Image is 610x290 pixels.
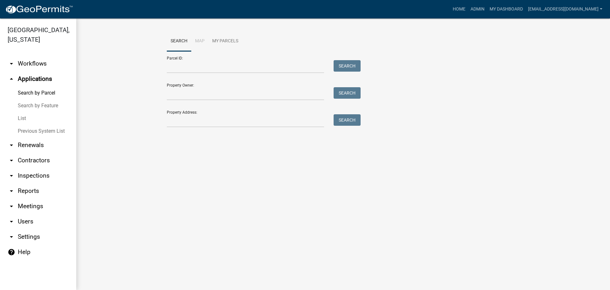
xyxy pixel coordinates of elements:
[487,3,525,15] a: My Dashboard
[8,202,15,210] i: arrow_drop_down
[334,60,361,72] button: Search
[8,248,15,256] i: help
[8,60,15,67] i: arrow_drop_down
[8,141,15,149] i: arrow_drop_down
[334,114,361,126] button: Search
[8,233,15,241] i: arrow_drop_down
[167,31,191,52] a: Search
[8,218,15,225] i: arrow_drop_down
[8,157,15,164] i: arrow_drop_down
[450,3,468,15] a: Home
[525,3,605,15] a: [EMAIL_ADDRESS][DOMAIN_NAME]
[208,31,242,52] a: My Parcels
[468,3,487,15] a: Admin
[334,87,361,99] button: Search
[8,187,15,195] i: arrow_drop_down
[8,172,15,180] i: arrow_drop_down
[8,75,15,83] i: arrow_drop_up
